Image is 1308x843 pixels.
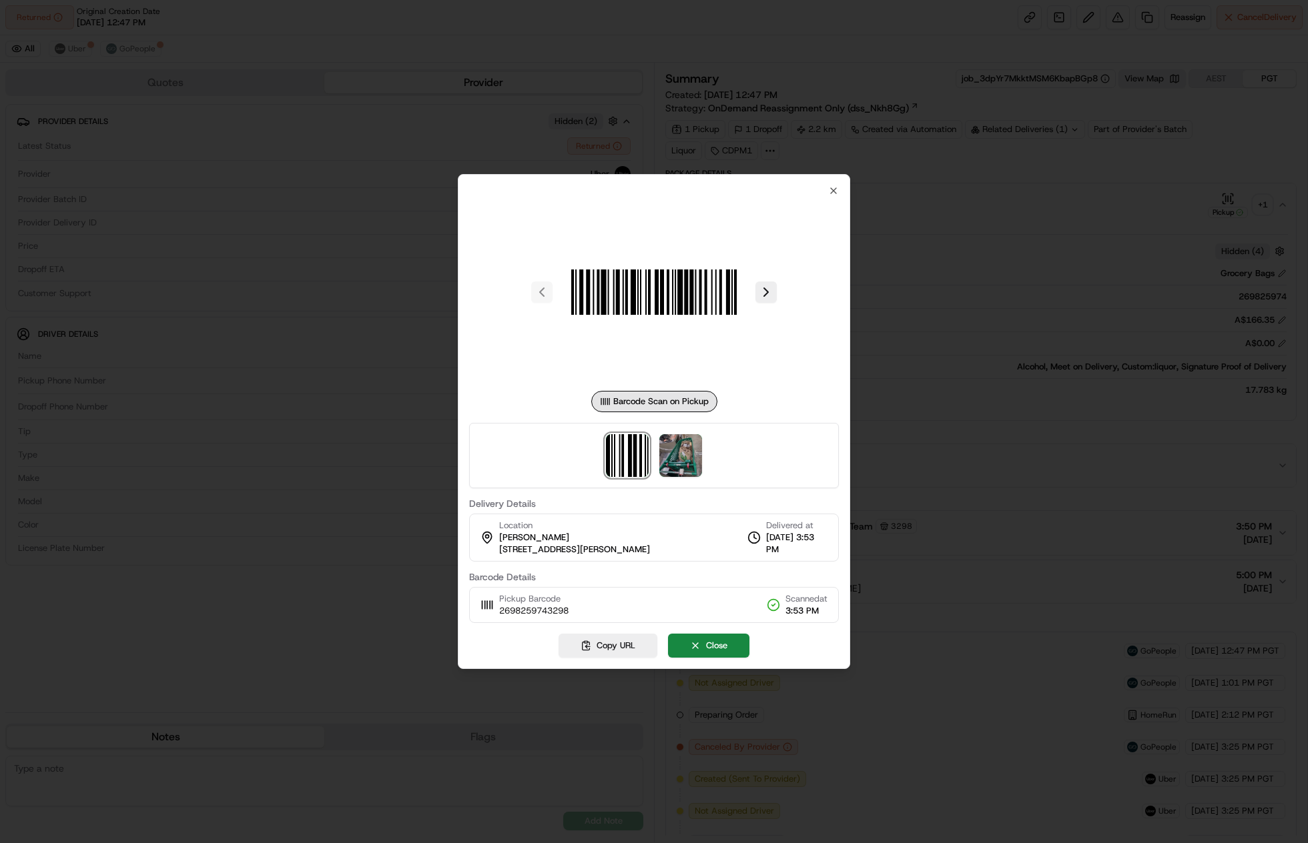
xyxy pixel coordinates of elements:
img: barcode_scan_on_pickup image [606,434,649,477]
span: 2698259743298 [499,605,569,617]
span: Location [499,520,533,532]
span: [DATE] 3:53 PM [766,532,828,556]
img: barcode_scan_on_pickup image [558,196,750,388]
img: photo_proof_of_delivery image [659,434,702,477]
label: Delivery Details [469,499,839,508]
span: [STREET_ADDRESS][PERSON_NAME] [499,544,650,556]
div: Barcode Scan on Pickup [591,391,717,412]
button: Close [668,634,749,658]
span: Scanned at [785,593,828,605]
span: [PERSON_NAME] [499,532,569,544]
span: Pickup Barcode [499,593,569,605]
label: Barcode Details [469,572,839,582]
span: Delivered at [766,520,828,532]
span: 3:53 PM [785,605,828,617]
button: Copy URL [559,634,657,658]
